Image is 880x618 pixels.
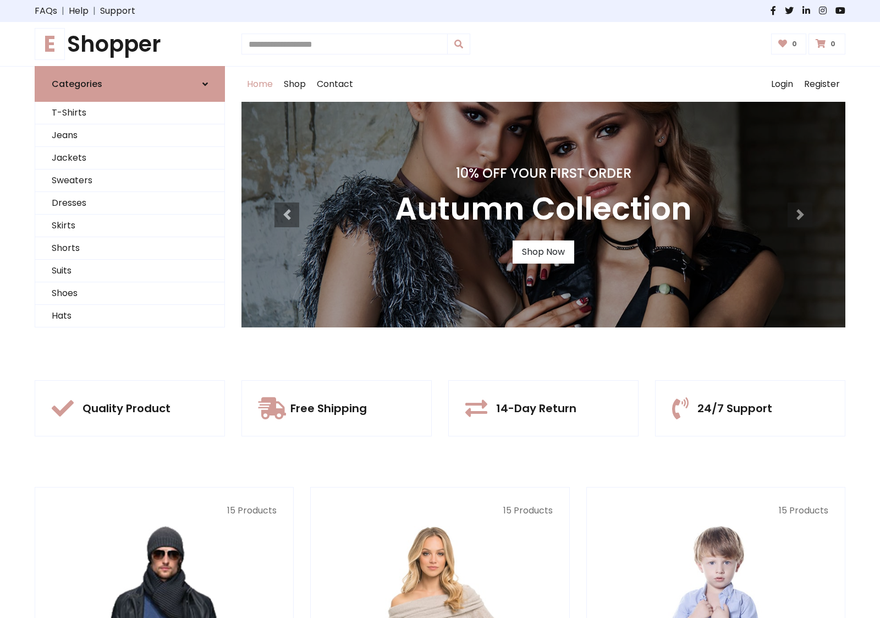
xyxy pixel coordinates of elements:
p: 15 Products [327,504,552,517]
a: Home [241,67,278,102]
a: Shorts [35,237,224,260]
a: Dresses [35,192,224,215]
a: Skirts [35,215,224,237]
p: 15 Products [603,504,828,517]
a: 0 [771,34,807,54]
h4: 10% Off Your First Order [395,166,692,182]
a: Shoes [35,282,224,305]
a: Login [766,67,799,102]
a: Suits [35,260,224,282]
a: Hats [35,305,224,327]
a: Sweaters [35,169,224,192]
a: Help [69,4,89,18]
span: E [35,28,65,60]
span: | [57,4,69,18]
h1: Shopper [35,31,225,57]
span: 0 [828,39,838,49]
h5: 24/7 Support [697,402,772,415]
a: T-Shirts [35,102,224,124]
h5: Free Shipping [290,402,367,415]
h5: Quality Product [82,402,170,415]
a: Shop [278,67,311,102]
h5: 14-Day Return [496,402,576,415]
a: Register [799,67,845,102]
h3: Autumn Collection [395,190,692,227]
a: Jackets [35,147,224,169]
a: FAQs [35,4,57,18]
a: Shop Now [513,240,574,264]
a: Contact [311,67,359,102]
a: Support [100,4,135,18]
a: EShopper [35,31,225,57]
a: Categories [35,66,225,102]
p: 15 Products [52,504,277,517]
h6: Categories [52,79,102,89]
span: | [89,4,100,18]
a: 0 [809,34,845,54]
span: 0 [789,39,800,49]
a: Jeans [35,124,224,147]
